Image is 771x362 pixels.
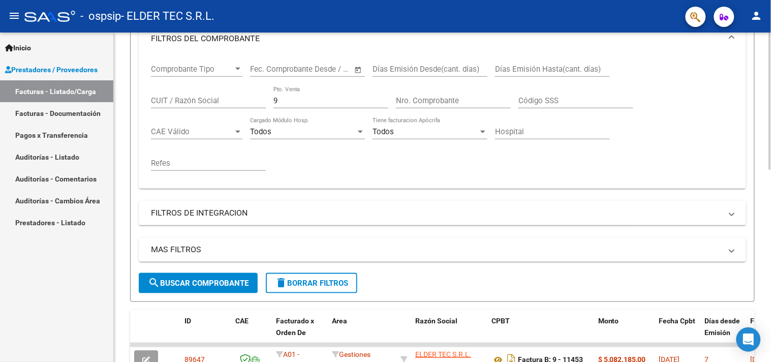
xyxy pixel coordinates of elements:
span: Buscar Comprobante [148,279,249,288]
datatable-header-cell: Fecha Cpbt [655,310,701,355]
div: Open Intercom Messenger [736,327,761,352]
datatable-header-cell: Facturado x Orden De [272,310,328,355]
datatable-header-cell: Area [328,310,396,355]
mat-icon: search [148,277,160,289]
span: ID [184,317,191,325]
span: Borrar Filtros [275,279,348,288]
span: Todos [250,127,271,136]
span: - ELDER TEC S.R.L. [121,5,214,27]
datatable-header-cell: CAE [231,310,272,355]
button: Open calendar [353,64,364,76]
span: CAE [235,317,249,325]
mat-panel-title: MAS FILTROS [151,244,722,255]
div: FILTROS DEL COMPROBANTE [139,55,746,189]
datatable-header-cell: Razón Social [411,310,487,355]
button: Borrar Filtros [266,273,357,293]
mat-expansion-panel-header: MAS FILTROS [139,237,746,262]
datatable-header-cell: Días desde Emisión [701,310,747,355]
span: Area [332,317,347,325]
mat-expansion-panel-header: FILTROS DE INTEGRACION [139,201,746,225]
span: Fecha Cpbt [659,317,696,325]
mat-icon: menu [8,10,20,22]
datatable-header-cell: ID [180,310,231,355]
input: Fecha fin [300,65,350,74]
mat-icon: delete [275,277,287,289]
span: Monto [598,317,619,325]
span: CPBT [491,317,510,325]
datatable-header-cell: CPBT [487,310,594,355]
span: CAE Válido [151,127,233,136]
mat-expansion-panel-header: FILTROS DEL COMPROBANTE [139,22,746,55]
input: Fecha inicio [250,65,291,74]
span: Inicio [5,42,31,53]
span: Días desde Emisión [705,317,741,337]
mat-icon: person [751,10,763,22]
datatable-header-cell: Monto [594,310,655,355]
mat-panel-title: FILTROS DE INTEGRACION [151,207,722,219]
span: ELDER TEC S.R.L. [415,350,471,358]
span: Prestadores / Proveedores [5,64,98,75]
mat-panel-title: FILTROS DEL COMPROBANTE [151,33,722,44]
span: Facturado x Orden De [276,317,314,337]
span: Comprobante Tipo [151,65,233,74]
button: Buscar Comprobante [139,273,258,293]
span: - ospsip [80,5,121,27]
span: Todos [373,127,394,136]
span: Razón Social [415,317,457,325]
